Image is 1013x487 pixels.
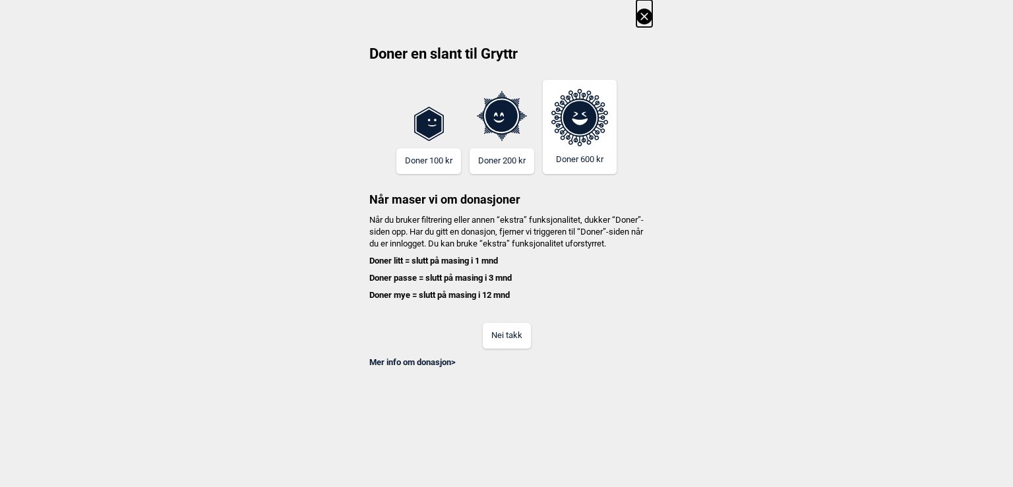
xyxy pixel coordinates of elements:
h3: Når maser vi om donasjoner [361,174,652,208]
a: Mer info om donasjon> [369,357,456,367]
h4: Når du bruker filtrering eller annen “ekstra” funksjonalitet, dukker “Doner”-siden opp. Har du gi... [361,214,652,302]
b: Doner litt = slutt på masing i 1 mnd [369,256,498,266]
b: Doner mye = slutt på masing i 12 mnd [369,290,510,300]
h2: Doner en slant til Gryttr [361,44,652,73]
button: Doner 200 kr [470,148,534,174]
b: Doner passe = slutt på masing i 3 mnd [369,273,512,283]
button: Doner 600 kr [543,80,617,174]
button: Nei takk [483,323,531,349]
button: Doner 100 kr [396,148,461,174]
